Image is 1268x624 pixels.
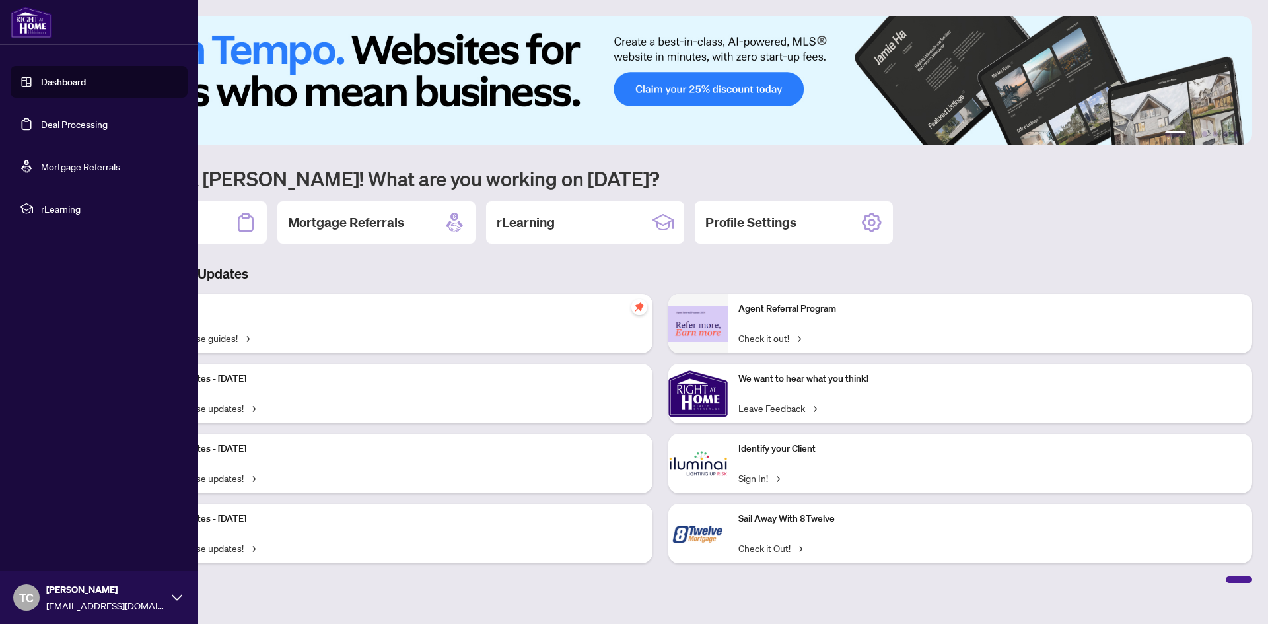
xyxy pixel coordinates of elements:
[1202,131,1207,137] button: 3
[69,166,1252,191] h1: Welcome back [PERSON_NAME]! What are you working on [DATE]?
[1215,578,1255,617] button: Open asap
[631,299,647,315] span: pushpin
[738,512,1242,526] p: Sail Away With 8Twelve
[139,512,642,526] p: Platform Updates - [DATE]
[668,504,728,563] img: Sail Away With 8Twelve
[69,265,1252,283] h3: Brokerage & Industry Updates
[668,434,728,493] img: Identify your Client
[139,372,642,386] p: Platform Updates - [DATE]
[1165,131,1186,137] button: 1
[738,541,802,555] a: Check it Out!→
[810,401,817,415] span: →
[41,160,120,172] a: Mortgage Referrals
[773,471,780,485] span: →
[69,16,1252,145] img: Slide 0
[738,442,1242,456] p: Identify your Client
[796,541,802,555] span: →
[46,598,165,613] span: [EMAIL_ADDRESS][DOMAIN_NAME]
[794,331,801,345] span: →
[668,306,728,342] img: Agent Referral Program
[249,471,256,485] span: →
[1191,131,1197,137] button: 2
[139,302,642,316] p: Self-Help
[497,213,555,232] h2: rLearning
[738,302,1242,316] p: Agent Referral Program
[46,582,165,597] span: [PERSON_NAME]
[41,76,86,88] a: Dashboard
[249,401,256,415] span: →
[738,331,801,345] a: Check it out!→
[288,213,404,232] h2: Mortgage Referrals
[249,541,256,555] span: →
[139,442,642,456] p: Platform Updates - [DATE]
[41,201,178,216] span: rLearning
[668,364,728,423] img: We want to hear what you think!
[11,7,52,38] img: logo
[1213,131,1218,137] button: 4
[738,372,1242,386] p: We want to hear what you think!
[1223,131,1228,137] button: 5
[738,401,817,415] a: Leave Feedback→
[41,118,108,130] a: Deal Processing
[19,588,34,607] span: TC
[243,331,250,345] span: →
[1234,131,1239,137] button: 6
[738,471,780,485] a: Sign In!→
[705,213,796,232] h2: Profile Settings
